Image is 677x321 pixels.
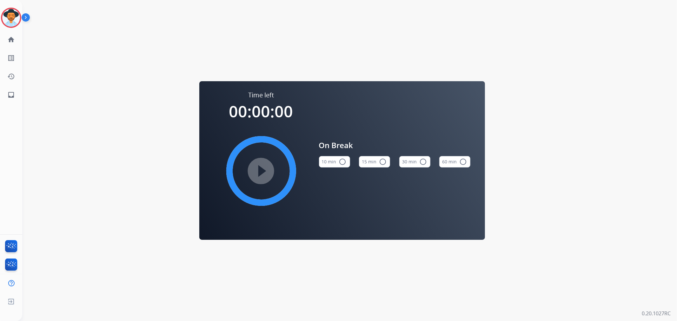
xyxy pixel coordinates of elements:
mat-icon: radio_button_unchecked [379,158,387,166]
span: 00:00:00 [229,101,293,122]
mat-icon: home [7,36,15,43]
button: 30 min [399,156,430,167]
mat-icon: list_alt [7,54,15,62]
span: Time left [248,91,274,100]
mat-icon: inbox [7,91,15,99]
span: On Break [319,140,471,151]
mat-icon: history [7,73,15,80]
button: 15 min [359,156,390,167]
mat-icon: radio_button_unchecked [419,158,427,166]
mat-icon: radio_button_unchecked [339,158,347,166]
button: 10 min [319,156,350,167]
button: 60 min [439,156,470,167]
mat-icon: radio_button_unchecked [459,158,467,166]
img: avatar [2,9,20,27]
p: 0.20.1027RC [642,310,671,317]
